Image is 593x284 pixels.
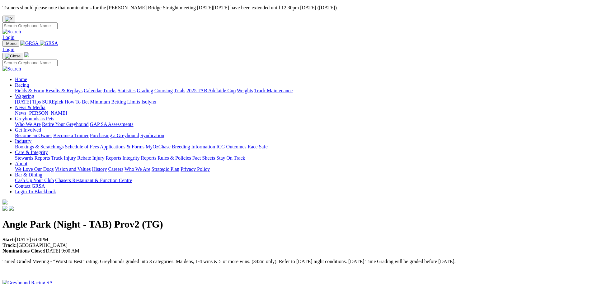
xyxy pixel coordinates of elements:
a: Race Safe [247,144,267,149]
a: Trials [174,88,185,93]
div: Get Involved [15,133,591,138]
a: Grading [137,88,153,93]
img: logo-grsa-white.png [2,200,7,205]
a: Chasers Restaurant & Function Centre [55,178,132,183]
a: Bookings & Scratchings [15,144,64,149]
a: Login [2,47,14,52]
img: GRSA [20,41,39,46]
div: Care & Integrity [15,155,591,161]
strong: Start: [2,237,15,242]
a: Careers [108,166,123,172]
a: Rules & Policies [158,155,191,161]
a: Calendar [84,88,102,93]
a: Industry [15,138,31,144]
img: logo-grsa-white.png [24,52,29,57]
a: Coursing [154,88,173,93]
a: Tracks [103,88,116,93]
a: Fact Sheets [192,155,215,161]
input: Search [2,60,58,66]
a: Strategic Plan [152,166,179,172]
a: Track Injury Rebate [51,155,91,161]
img: GRSA [40,41,58,46]
div: About [15,166,591,172]
p: [DATE] 6:00PM [GEOGRAPHIC_DATA] [DATE] 9:00 AM [2,237,591,254]
img: facebook.svg [2,206,7,211]
a: Home [15,77,27,82]
a: Stay On Track [216,155,245,161]
a: Login [2,35,14,40]
a: SUREpick [42,99,63,104]
img: Search [2,66,21,72]
a: Track Maintenance [254,88,293,93]
strong: Track: [2,243,17,248]
a: History [92,166,107,172]
a: Breeding Information [172,144,215,149]
a: Get Involved [15,127,41,132]
a: Minimum Betting Limits [90,99,140,104]
a: Privacy Policy [181,166,210,172]
a: Weights [237,88,253,93]
a: Integrity Reports [122,155,156,161]
img: twitter.svg [9,206,14,211]
a: Injury Reports [92,155,121,161]
a: News [15,110,26,116]
a: Vision and Values [55,166,91,172]
a: Statistics [118,88,136,93]
a: Care & Integrity [15,150,48,155]
a: Results & Replays [45,88,82,93]
a: MyOzChase [146,144,171,149]
a: Bar & Dining [15,172,42,177]
a: Applications & Forms [100,144,144,149]
a: About [15,161,27,166]
p: Trainers should please note that nominations for the [PERSON_NAME] Bridge Straight meeting [DATE]... [2,5,591,11]
a: News & Media [15,105,45,110]
a: Login To Blackbook [15,189,56,194]
div: Wagering [15,99,591,105]
a: Become an Owner [15,133,52,138]
a: Who We Are [125,166,150,172]
span: Timed Graded Meeting - “Worst to Best” rating. Greyhounds graded into 3 categories. Maidens, 1-4 ... [2,259,456,264]
a: We Love Our Dogs [15,166,54,172]
a: Cash Up Your Club [15,178,54,183]
a: [PERSON_NAME] [27,110,67,116]
img: Search [2,29,21,35]
div: Bar & Dining [15,178,591,183]
a: Stewards Reports [15,155,50,161]
a: Contact GRSA [15,183,45,189]
a: Retire Your Greyhound [42,122,89,127]
a: Schedule of Fees [65,144,99,149]
a: Greyhounds as Pets [15,116,54,121]
a: Purchasing a Greyhound [90,133,139,138]
div: Racing [15,88,591,94]
a: How To Bet [65,99,89,104]
a: 2025 TAB Adelaide Cup [186,88,236,93]
button: Toggle navigation [2,40,19,47]
a: Syndication [140,133,164,138]
a: Wagering [15,94,34,99]
button: Close [2,16,15,22]
a: Become a Trainer [53,133,89,138]
a: Isolynx [141,99,156,104]
a: Fields & Form [15,88,44,93]
div: Industry [15,144,591,150]
a: ICG Outcomes [216,144,246,149]
div: Greyhounds as Pets [15,122,591,127]
a: [DATE] Tips [15,99,41,104]
button: Toggle navigation [2,53,23,60]
img: X [5,17,13,22]
div: News & Media [15,110,591,116]
img: Close [5,54,21,59]
span: Menu [6,41,16,46]
strong: Nominations Close: [2,248,44,253]
a: Racing [15,82,29,88]
input: Search [2,22,58,29]
a: GAP SA Assessments [90,122,134,127]
a: Who We Are [15,122,41,127]
h1: Angle Park (Night - TAB) Prov2 (TG) [2,219,591,230]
